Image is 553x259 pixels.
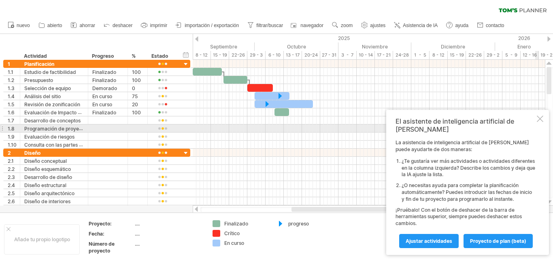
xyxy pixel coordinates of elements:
div: Noviembre de 2025 [338,42,411,51]
a: deshacer [102,20,135,31]
font: 10 - 14 [359,52,373,58]
font: En curso [92,101,112,107]
font: 22-26 [232,52,245,58]
font: 8 - 12 [432,52,445,58]
div: Diciembre de 2025 [411,42,495,51]
font: 1.1 [8,69,13,75]
font: 2.4 [8,182,15,188]
font: 1.6 [8,109,15,116]
font: Estudio de factibilidad [24,69,76,75]
font: Diseño estructural [24,182,66,188]
font: ¿O necesitas ayuda para completar la planificación automáticamente? Puedes introducir las fechas ... [402,182,532,202]
font: 12 - 16 [523,52,537,58]
font: Crítico [224,230,240,236]
font: 20 [132,101,138,107]
font: 0 [132,85,135,91]
font: 1.3 [8,85,15,91]
a: abierto [36,20,65,31]
a: filtrar/buscar [245,20,285,31]
font: 1.4 [8,93,15,99]
a: importación / exportación [174,20,241,31]
font: Progreso [92,53,114,59]
font: Diseño de interiores [24,198,70,204]
font: 29 - 3 [250,52,263,58]
font: 27 - 31 [322,52,336,58]
div: Septiembre de 2025 [174,42,255,51]
font: 1.10 [8,142,17,148]
font: Fecha: [89,231,104,237]
a: ahorrar [68,20,98,31]
font: 1.2 [8,77,14,83]
font: .... [135,231,140,237]
font: 2 [8,150,11,156]
font: zoom [341,23,353,28]
font: Estado [151,53,168,59]
font: ajustes [370,23,385,28]
font: 1.7 [8,118,14,124]
font: Consulta con las partes interesadas [24,141,106,148]
font: imprimir [150,23,167,28]
font: 2.2 [8,166,15,172]
font: .... [135,241,140,247]
font: Diseño esquemático [24,166,71,172]
font: 3 - 7 [341,52,353,58]
font: Septiembre [210,44,237,50]
font: 13 - 17 [286,52,300,58]
font: 6 - 10 [268,52,281,58]
font: Demorado [92,85,117,91]
font: Programación de proyectos [24,125,89,132]
font: 5 - 9 [505,52,517,58]
font: 15 - 19 [213,52,227,58]
font: importación / exportación [185,23,239,28]
font: Asistencia de IA [403,23,438,28]
font: La asistencia de inteligencia artificial de [PERSON_NAME] puede ayudarte de dos maneras: [396,139,529,152]
a: navegador [289,20,326,31]
font: Planificación [24,61,54,67]
font: 22-26 [468,52,482,58]
font: 1.8 [8,126,15,132]
font: 2.5 [8,190,15,196]
font: .... [135,221,140,227]
font: Diseño [24,150,40,156]
font: Proyecto: [89,221,112,227]
font: % [132,53,136,59]
font: Finalizado [224,221,248,227]
font: ayuda [455,23,468,28]
a: ajustes [359,20,388,31]
font: 17 - 21 [377,52,391,58]
font: progreso [288,221,309,227]
font: Finalizado [92,77,116,83]
font: ¡Pruébalo! Con el botón de deshacer de la barra de herramientas superior, siempre puedes deshacer... [396,207,522,227]
font: 2026 [518,35,530,41]
font: 75 [132,93,138,99]
font: Diseño arquitectónico [24,190,74,196]
font: 20-24 [304,52,318,58]
font: nuevo [17,23,30,28]
a: contacto [475,20,506,31]
a: zoom [330,20,355,31]
font: Añade tu propio logotipo [14,236,70,242]
font: Presupuesto [24,77,53,83]
font: Finalizado [92,109,116,116]
font: 29 - 2 [487,52,500,58]
font: Análisis del sitio [24,93,61,99]
font: Actividad [24,53,47,59]
font: Número de proyecto [89,241,115,254]
font: ahorrar [79,23,95,28]
font: 8 - 12 [196,52,208,58]
font: Desarrollo de conceptos [24,118,81,124]
a: Ajustar actividades [399,234,459,248]
font: 100 [132,77,141,83]
font: 1 - 5 [414,52,426,58]
font: En curso [224,240,244,246]
font: ¿Te gustaría ver más actividades o actividades diferentes en la columna izquierda? Describe los c... [402,158,535,178]
font: 24-28 [396,52,409,58]
font: Revisión de zonificación [24,101,80,107]
font: 2.1 [8,158,14,164]
font: Noviembre [362,44,388,50]
a: ayuda [444,20,471,31]
a: Asistencia de IA [392,20,440,31]
font: Evaluación de riesgos [24,134,74,140]
font: Enero [517,44,531,50]
font: El asistente de inteligencia artificial de [PERSON_NAME] [396,117,514,133]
